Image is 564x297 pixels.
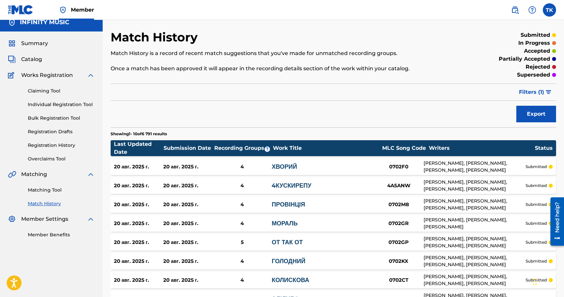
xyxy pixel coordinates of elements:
div: User Menu [543,3,556,17]
a: SummarySummary [8,39,48,47]
span: Summary [21,39,48,47]
img: expand [87,71,95,79]
a: Claiming Tool [28,88,95,94]
div: 20 авг. 2025 г. [163,220,213,227]
span: Member [71,6,94,14]
a: КОЛИСКОВА [272,276,309,284]
img: filter [546,90,551,94]
p: submitted [521,31,550,39]
p: submitted [526,220,547,226]
div: 4 [213,258,272,265]
div: Writers [429,144,535,152]
a: МОРАЛЬ [272,220,297,227]
img: Catalog [8,55,16,63]
div: 4 [213,201,272,208]
img: expand [87,170,95,178]
button: Filters (1) [515,84,556,100]
p: submitted [526,277,547,283]
p: Once a match has been approved it will appear in the recording details section of the work within... [111,65,454,73]
div: 0702GP [374,239,424,246]
div: [PERSON_NAME], [PERSON_NAME], [PERSON_NAME], [PERSON_NAME] [424,235,526,249]
a: Matching Tool [28,187,95,194]
img: Summary [8,39,16,47]
p: submitted [526,164,547,170]
a: Registration History [28,142,95,149]
p: accepted [524,47,550,55]
a: ПРОВІНЦІЯ [272,201,305,208]
div: Help [526,3,539,17]
div: 20 авг. 2025 г. [114,239,163,246]
span: Catalog [21,55,42,63]
div: 20 авг. 2025 г. [163,201,213,208]
img: Works Registration [8,71,17,79]
div: Перетащить [533,272,537,292]
div: 20 авг. 2025 г. [163,276,213,284]
a: ОТ ТАК ОТ [272,239,303,246]
div: 4 [213,220,272,227]
div: 20 авг. 2025 г. [114,201,163,208]
div: 20 авг. 2025 г. [114,220,163,227]
span: Matching [21,170,47,178]
p: in progress [518,39,550,47]
div: 4A5ANW [374,182,424,190]
img: search [511,6,519,14]
div: Work Title [273,144,379,152]
div: 20 авг. 2025 г. [114,182,163,190]
a: Bulk Registration Tool [28,115,95,122]
img: Accounts [8,19,16,27]
h5: INFINITY MUSIC [20,19,69,26]
p: rejected [526,63,550,71]
p: Showing 1 - 10 of 6 791 results [111,131,167,137]
div: 4 [213,163,272,171]
span: Member Settings [21,215,68,223]
div: 4 [213,276,272,284]
a: Overclaims Tool [28,155,95,162]
div: Recording Groups [213,144,273,152]
a: ГОЛОДНИЙ [272,258,305,265]
div: 0702F0 [374,163,424,171]
div: 0702CT [374,276,424,284]
div: 20 авг. 2025 г. [114,258,163,265]
div: 20 авг. 2025 г. [114,276,163,284]
img: Top Rightsholder [59,6,67,14]
img: MLC Logo [8,5,33,15]
div: 0702M8 [374,201,424,208]
div: Submission Date [164,144,213,152]
span: Works Registration [21,71,73,79]
div: 0702KX [374,258,424,265]
div: 20 авг. 2025 г. [163,163,213,171]
a: CatalogCatalog [8,55,42,63]
iframe: Resource Center [545,195,564,248]
a: ХВОРИЙ [272,163,297,170]
p: partially accepted [499,55,550,63]
p: superseded [517,71,550,79]
a: Public Search [508,3,522,17]
p: submitted [526,239,547,245]
img: help [528,6,536,14]
div: 20 авг. 2025 г. [163,182,213,190]
div: [PERSON_NAME], [PERSON_NAME], [PERSON_NAME], [PERSON_NAME] [424,273,526,287]
div: [PERSON_NAME], [PERSON_NAME], [PERSON_NAME], [PERSON_NAME] [424,198,526,211]
div: Last Updated Date [114,140,164,156]
div: [PERSON_NAME], [PERSON_NAME], [PERSON_NAME], [PERSON_NAME] [424,179,526,193]
div: [PERSON_NAME], [PERSON_NAME], [PERSON_NAME] [424,216,526,230]
p: submitted [526,202,547,208]
div: 4 [213,182,272,190]
h2: Match History [111,30,201,45]
a: Individual Registration Tool [28,101,95,108]
span: ? [265,147,270,152]
div: Виджет чата [531,265,564,297]
div: 20 авг. 2025 г. [163,239,213,246]
div: Status [535,144,553,152]
a: 4КУСКИРЕПУ [272,182,311,189]
p: submitted [526,258,547,264]
div: 0702GR [374,220,424,227]
a: Member Benefits [28,231,95,238]
button: Export [516,106,556,122]
img: expand [87,215,95,223]
div: 5 [213,239,272,246]
div: [PERSON_NAME], [PERSON_NAME], [PERSON_NAME], [PERSON_NAME] [424,160,526,174]
div: MLC Song Code [379,144,429,152]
